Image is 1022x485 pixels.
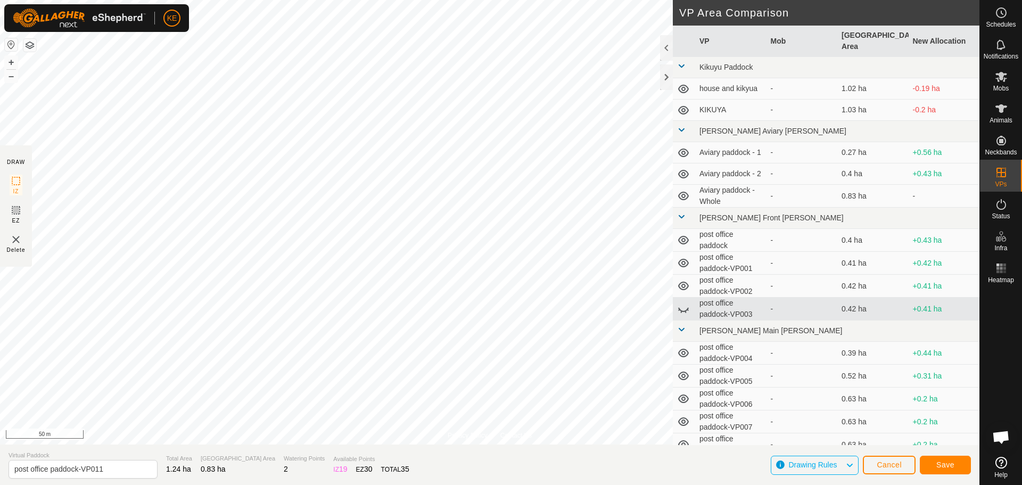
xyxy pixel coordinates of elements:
[695,298,767,320] td: post office paddock-VP003
[984,53,1018,60] span: Notifications
[771,416,834,428] div: -
[9,451,158,460] span: Virtual Paddock
[837,275,909,298] td: 0.42 ha
[909,100,980,121] td: -0.2 ha
[837,229,909,252] td: 0.4 ha
[771,258,834,269] div: -
[986,21,1016,28] span: Schedules
[167,13,177,24] span: KE
[909,433,980,456] td: +0.2 ha
[699,213,844,222] span: [PERSON_NAME] Front [PERSON_NAME]
[695,388,767,410] td: post office paddock-VP006
[788,461,837,469] span: Drawing Rules
[695,275,767,298] td: post office paddock-VP002
[909,410,980,433] td: +0.2 ha
[166,465,191,473] span: 1.24 ha
[985,421,1017,453] a: Open chat
[333,464,347,475] div: IZ
[863,456,916,474] button: Cancel
[837,185,909,208] td: 0.83 ha
[7,158,25,166] div: DRAW
[909,185,980,208] td: -
[448,431,488,440] a: Privacy Policy
[837,433,909,456] td: 0.63 ha
[695,100,767,121] td: KIKUYA
[166,454,192,463] span: Total Area
[909,275,980,298] td: +0.41 ha
[980,453,1022,482] a: Help
[909,342,980,365] td: +0.44 ha
[993,85,1009,92] span: Mobs
[695,410,767,433] td: post office paddock-VP007
[994,472,1008,478] span: Help
[699,127,846,135] span: [PERSON_NAME] Aviary [PERSON_NAME]
[771,191,834,202] div: -
[920,456,971,474] button: Save
[767,26,838,57] th: Mob
[877,461,902,469] span: Cancel
[5,38,18,51] button: Reset Map
[5,56,18,69] button: +
[837,100,909,121] td: 1.03 ha
[695,433,767,456] td: post office paddock-VP008
[13,9,146,28] img: Gallagher Logo
[837,342,909,365] td: 0.39 ha
[909,163,980,185] td: +0.43 ha
[994,245,1007,251] span: Infra
[695,78,767,100] td: house and kikyua
[771,104,834,116] div: -
[364,465,373,473] span: 30
[771,439,834,450] div: -
[771,348,834,359] div: -
[699,326,842,335] span: [PERSON_NAME] Main [PERSON_NAME]
[837,365,909,388] td: 0.52 ha
[837,388,909,410] td: 0.63 ha
[909,229,980,252] td: +0.43 ha
[995,181,1007,187] span: VPs
[990,117,1012,124] span: Animals
[401,465,409,473] span: 35
[201,465,226,473] span: 0.83 ha
[339,465,348,473] span: 19
[837,26,909,57] th: [GEOGRAPHIC_DATA] Area
[333,455,409,464] span: Available Points
[936,461,954,469] span: Save
[10,233,22,246] img: VP
[988,277,1014,283] span: Heatmap
[356,464,373,475] div: EZ
[284,454,325,463] span: Watering Points
[909,142,980,163] td: +0.56 ha
[13,187,19,195] span: IZ
[284,465,288,473] span: 2
[909,388,980,410] td: +0.2 ha
[909,252,980,275] td: +0.42 ha
[771,235,834,246] div: -
[695,26,767,57] th: VP
[837,298,909,320] td: 0.42 ha
[5,70,18,83] button: –
[992,213,1010,219] span: Status
[771,371,834,382] div: -
[837,142,909,163] td: 0.27 ha
[679,6,979,19] h2: VP Area Comparison
[695,342,767,365] td: post office paddock-VP004
[695,252,767,275] td: post office paddock-VP001
[909,365,980,388] td: +0.31 ha
[7,246,26,254] span: Delete
[771,281,834,292] div: -
[699,63,753,71] span: Kikuyu Paddock
[695,163,767,185] td: Aviary paddock - 2
[837,252,909,275] td: 0.41 ha
[201,454,275,463] span: [GEOGRAPHIC_DATA] Area
[695,365,767,388] td: post office paddock-VP005
[771,83,834,94] div: -
[909,78,980,100] td: -0.19 ha
[771,303,834,315] div: -
[695,185,767,208] td: Aviary paddock - Whole
[500,431,532,440] a: Contact Us
[23,39,36,52] button: Map Layers
[695,229,767,252] td: post office paddock
[985,149,1017,155] span: Neckbands
[837,78,909,100] td: 1.02 ha
[771,168,834,179] div: -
